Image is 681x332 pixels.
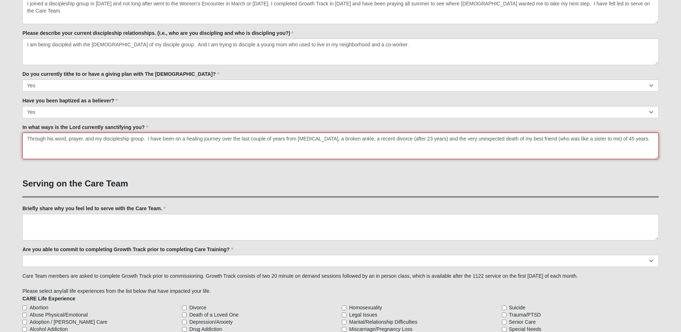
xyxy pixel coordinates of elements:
[509,304,526,311] span: Suicide
[509,318,536,326] span: Senior Care
[349,304,382,311] span: Homosexuality
[29,318,107,326] span: Adoption / [PERSON_NAME] Care
[189,311,238,318] span: Death of a Loved One
[29,311,88,318] span: Abuse Physical/Emotional
[22,327,27,332] input: Alcohol Addiction
[342,327,346,332] input: Miscarriage/Pregnancy Loss
[509,311,541,318] span: Trauma/PTSD
[22,295,75,302] label: CARE Life Experience
[342,305,346,310] input: Homosexuality
[189,304,206,311] span: Divorce
[29,304,48,311] span: Abortion
[342,320,346,324] input: Marital/Relationship Difficulties
[502,320,507,324] input: Senior Care
[22,29,294,37] label: Please describe your current discipleship relationships. (i.e., who are you discipling and who is...
[502,327,507,332] input: Special Needs
[22,70,219,78] label: Do you currently tithe to or have a giving plan with The [DEMOGRAPHIC_DATA]?
[182,313,187,317] input: Death of a Loved One
[502,313,507,317] input: Trauma/PTSD
[182,320,187,324] input: Depression/Anxiety
[349,311,377,318] span: Legal Issues
[22,124,148,131] label: In what ways is the Lord currently sanctifying you?
[22,320,27,324] input: Adoption / [PERSON_NAME] Care
[502,305,507,310] input: Suicide
[22,305,27,310] input: Abortion
[182,305,187,310] input: Divorce
[22,246,233,253] label: Are you able to commit to completing Growth Track prior to completing Care Training?
[342,313,346,317] input: Legal Issues
[22,97,118,104] label: Have you been baptized as a believer?
[189,318,233,326] span: Depression/Anxiety
[349,318,417,326] span: Marital/Relationship Difficulties
[22,205,166,212] label: Briefly share why you feel led to serve with the Care Team.
[182,327,187,332] input: Drug Addiction
[22,179,658,189] h3: Serving on the Care Team
[22,313,27,317] input: Abuse Physical/Emotional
